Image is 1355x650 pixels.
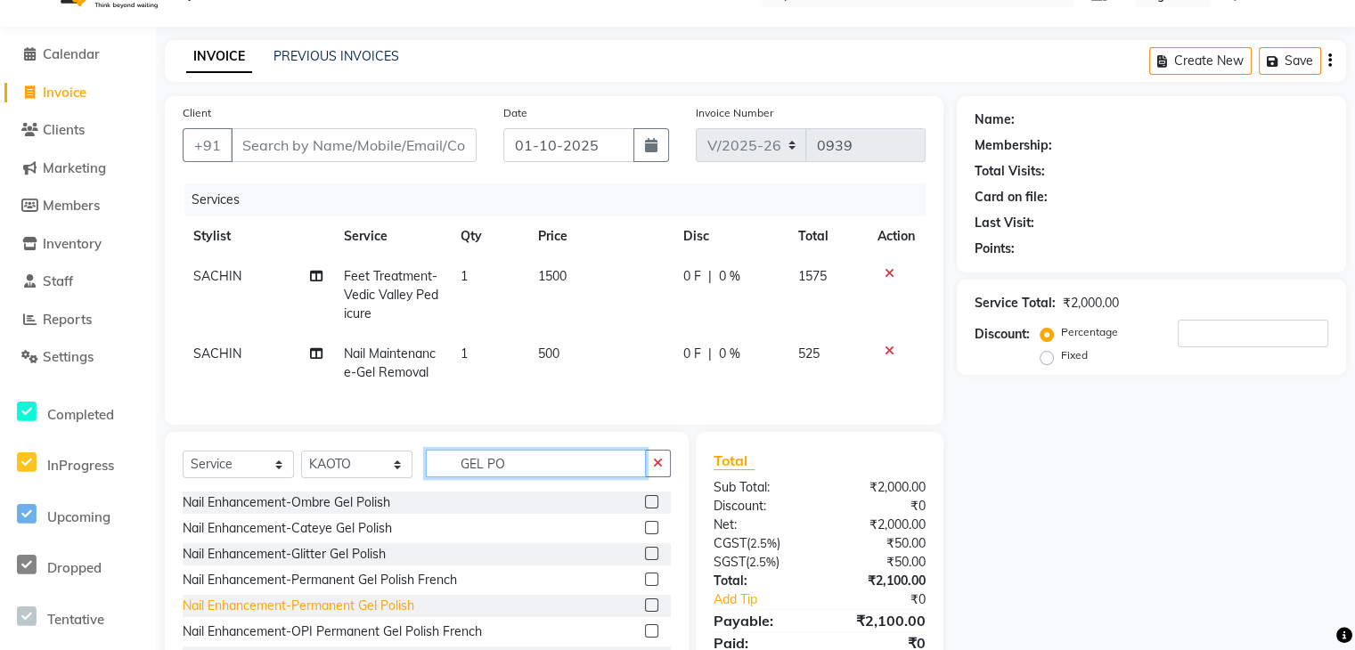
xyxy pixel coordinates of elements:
[43,348,94,365] span: Settings
[344,345,436,380] span: Nail Maintenance-Gel Removal
[708,345,712,363] span: |
[43,197,100,214] span: Members
[43,45,100,62] span: Calendar
[183,105,211,121] label: Client
[4,83,151,103] a: Invoice
[700,553,820,572] div: ( )
[700,610,820,631] div: Payable:
[538,268,567,284] span: 1500
[749,555,776,569] span: 2.5%
[4,347,151,368] a: Settings
[43,159,106,176] span: Marketing
[461,268,468,284] span: 1
[708,267,712,286] span: |
[183,622,482,641] div: Nail Enhancement-OPI Permanent Gel Polish French
[696,105,773,121] label: Invoice Number
[673,216,787,256] th: Disc
[4,45,151,65] a: Calendar
[798,345,820,362] span: 525
[975,294,1056,313] div: Service Total:
[839,590,939,609] div: ₹0
[43,272,73,289] span: Staff
[43,311,92,328] span: Reports
[700,572,820,590] div: Total:
[503,105,527,121] label: Date
[750,536,777,550] span: 2.5%
[183,493,390,512] div: Nail Enhancement-Ombre Gel Polish
[975,188,1048,207] div: Card on file:
[183,545,386,564] div: Nail Enhancement-Glitter Gel Polish
[186,41,252,73] a: INVOICE
[47,508,110,525] span: Upcoming
[4,196,151,216] a: Members
[820,516,939,534] div: ₹2,000.00
[700,497,820,516] div: Discount:
[975,240,1015,258] div: Points:
[1061,347,1088,363] label: Fixed
[700,516,820,534] div: Net:
[719,345,740,363] span: 0 %
[714,535,747,551] span: CGST
[47,406,114,423] span: Completed
[183,216,333,256] th: Stylist
[426,450,646,477] input: Search or Scan
[683,267,701,286] span: 0 F
[700,478,820,497] div: Sub Total:
[820,534,939,553] div: ₹50.00
[183,571,457,589] div: Nail Enhancement-Permanent Gel Polish French
[527,216,673,256] th: Price
[975,214,1034,232] div: Last Visit:
[47,559,102,576] span: Dropped
[1259,47,1321,75] button: Save
[975,325,1030,344] div: Discount:
[1061,324,1118,340] label: Percentage
[4,234,151,255] a: Inventory
[47,611,104,628] span: Tentative
[700,590,840,609] a: Add Tip
[820,478,939,497] div: ₹2,000.00
[4,120,151,141] a: Clients
[183,128,233,162] button: +91
[4,158,151,179] a: Marketing
[700,534,820,553] div: ( )
[1149,47,1252,75] button: Create New
[273,48,399,64] a: PREVIOUS INVOICES
[719,267,740,286] span: 0 %
[183,519,392,538] div: Nail Enhancement-Cateye Gel Polish
[184,183,939,216] div: Services
[344,268,438,321] span: Feet Treatment-Vedic Valley Pedicure
[820,572,939,590] div: ₹2,100.00
[714,451,755,470] span: Total
[43,84,86,101] span: Invoice
[820,497,939,516] div: ₹0
[714,554,746,570] span: SGST
[461,345,468,362] span: 1
[820,610,939,631] div: ₹2,100.00
[193,268,241,284] span: SACHIN
[798,268,827,284] span: 1575
[538,345,559,362] span: 500
[450,216,527,256] th: Qty
[231,128,477,162] input: Search by Name/Mobile/Email/Code
[975,110,1015,129] div: Name:
[683,345,701,363] span: 0 F
[975,136,1052,155] div: Membership:
[4,310,151,330] a: Reports
[183,597,414,615] div: Nail Enhancement-Permanent Gel Polish
[867,216,926,256] th: Action
[193,345,241,362] span: SACHIN
[43,121,85,138] span: Clients
[820,553,939,572] div: ₹50.00
[4,272,151,292] a: Staff
[43,235,102,252] span: Inventory
[333,216,450,256] th: Service
[788,216,867,256] th: Total
[47,457,114,474] span: InProgress
[1063,294,1119,313] div: ₹2,000.00
[975,162,1045,181] div: Total Visits:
